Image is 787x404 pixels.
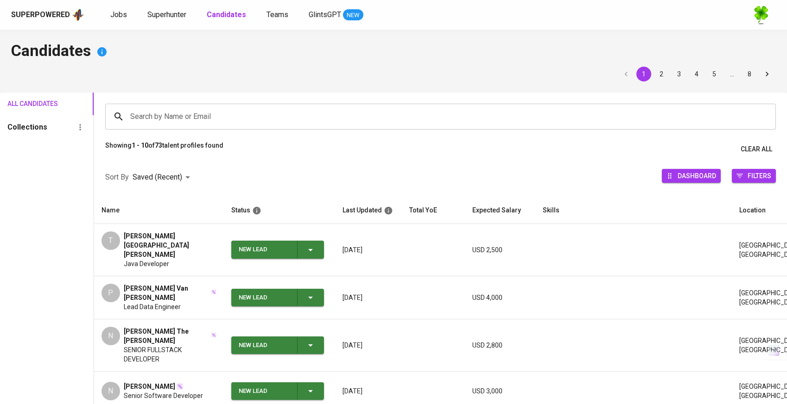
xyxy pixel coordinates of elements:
[11,10,70,20] div: Superpowered
[7,121,47,134] h6: Collections
[343,245,394,255] p: [DATE]
[239,382,290,400] div: New Lead
[176,383,184,390] img: magic_wand.svg
[707,67,722,81] button: Go to page 5
[636,67,651,81] button: page 1
[7,98,45,110] span: All Candidates
[133,169,193,186] div: Saved (Recent)
[72,8,84,22] img: app logo
[132,142,148,149] b: 1 - 10
[472,341,528,350] p: USD 2,800
[207,10,246,19] b: Candidates
[309,10,341,19] span: GlintsGPT
[678,169,716,182] span: Dashboard
[102,382,120,400] div: N
[147,9,188,21] a: Superhunter
[155,142,162,149] b: 73
[742,67,757,81] button: Go to page 8
[94,197,224,224] th: Name
[309,9,363,21] a: GlintsGPT NEW
[207,9,248,21] a: Candidates
[211,332,216,338] img: magic_wand.svg
[732,169,776,183] button: Filters
[133,172,182,183] p: Saved (Recent)
[402,197,465,224] th: Total YoE
[737,141,776,158] button: Clear All
[124,284,210,302] span: [PERSON_NAME] Van [PERSON_NAME]
[124,327,210,345] span: [PERSON_NAME] The [PERSON_NAME]
[343,293,394,302] p: [DATE]
[124,231,216,259] span: [PERSON_NAME][GEOGRAPHIC_DATA][PERSON_NAME]
[472,386,528,396] p: USD 3,000
[741,143,772,155] span: Clear All
[124,302,181,311] span: Lead Data Engineer
[267,9,290,21] a: Teams
[760,67,774,81] button: Go to next page
[239,241,290,259] div: New Lead
[689,67,704,81] button: Go to page 4
[231,289,324,307] button: New Lead
[231,382,324,400] button: New Lead
[102,284,120,302] div: P
[617,67,776,81] nav: pagination navigation
[748,169,771,182] span: Filters
[465,197,535,224] th: Expected Salary
[105,172,129,183] p: Sort By
[724,69,739,79] div: …
[110,9,129,21] a: Jobs
[231,336,324,354] button: New Lead
[211,289,216,295] img: magic_wand.svg
[672,67,686,81] button: Go to page 3
[11,41,776,63] h4: Candidates
[535,197,732,224] th: Skills
[105,141,223,158] p: Showing of talent profiles found
[267,10,288,19] span: Teams
[654,67,669,81] button: Go to page 2
[231,241,324,259] button: New Lead
[472,245,528,255] p: USD 2,500
[11,8,84,22] a: Superpoweredapp logo
[239,336,290,354] div: New Lead
[124,382,175,391] span: [PERSON_NAME]
[124,259,169,268] span: Java Developer
[335,197,402,224] th: Last Updated
[343,11,363,20] span: NEW
[102,231,120,250] div: T
[752,6,770,24] img: f9493b8c-82b8-4f41-8722-f5d69bb1b761.jpg
[147,10,186,19] span: Superhunter
[343,386,394,396] p: [DATE]
[224,197,335,224] th: Status
[662,169,721,183] button: Dashboard
[239,289,290,307] div: New Lead
[124,391,203,400] span: Senior Software Developer
[343,341,394,350] p: [DATE]
[102,327,120,345] div: N
[110,10,127,19] span: Jobs
[124,345,216,364] span: SENIOR FULLSTACK DEVELOPER
[472,293,528,302] p: USD 4,000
